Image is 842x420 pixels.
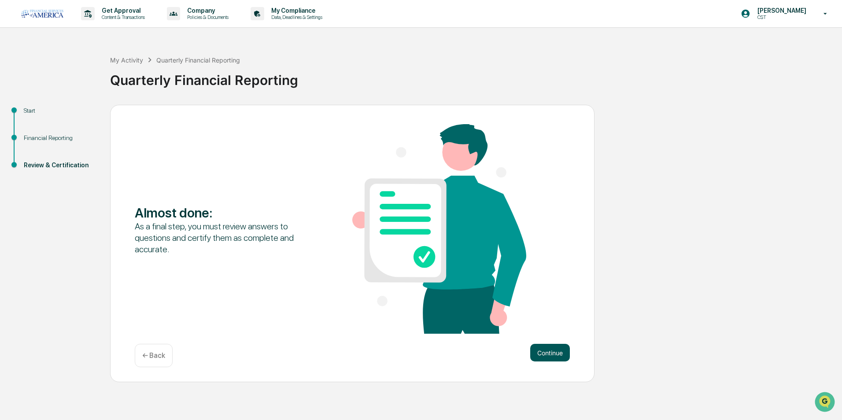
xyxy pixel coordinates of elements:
p: Get Approval [95,7,149,14]
p: Content & Transactions [95,14,149,20]
img: Almost done [352,124,526,334]
div: 🔎 [9,129,16,136]
div: We're available if you need us! [30,76,111,83]
iframe: Open customer support [814,391,838,415]
a: Powered byPylon [62,149,107,156]
p: Company [180,7,233,14]
button: Start new chat [150,70,160,81]
div: Quarterly Financial Reporting [110,65,838,88]
img: 1746055101610-c473b297-6a78-478c-a979-82029cc54cd1 [9,67,25,83]
span: Attestations [73,111,109,120]
div: Start new chat [30,67,144,76]
span: Pylon [88,149,107,156]
a: 🖐️Preclearance [5,107,60,123]
a: 🗄️Attestations [60,107,113,123]
a: 🔎Data Lookup [5,124,59,140]
p: CST [750,14,811,20]
p: How can we help? [9,18,160,33]
div: Start [24,106,96,115]
div: Almost done : [135,205,309,221]
div: Quarterly Financial Reporting [156,56,240,64]
div: Review & Certification [24,161,96,170]
div: 🖐️ [9,112,16,119]
p: Data, Deadlines & Settings [264,14,327,20]
div: As a final step, you must review answers to questions and certify them as complete and accurate. [135,221,309,255]
span: Preclearance [18,111,57,120]
button: Continue [530,344,570,361]
p: ← Back [142,351,165,360]
div: 🗄️ [64,112,71,119]
img: logo [21,10,63,18]
div: Financial Reporting [24,133,96,143]
p: My Compliance [264,7,327,14]
p: Policies & Documents [180,14,233,20]
p: [PERSON_NAME] [750,7,811,14]
div: My Activity [110,56,143,64]
span: Data Lookup [18,128,55,136]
